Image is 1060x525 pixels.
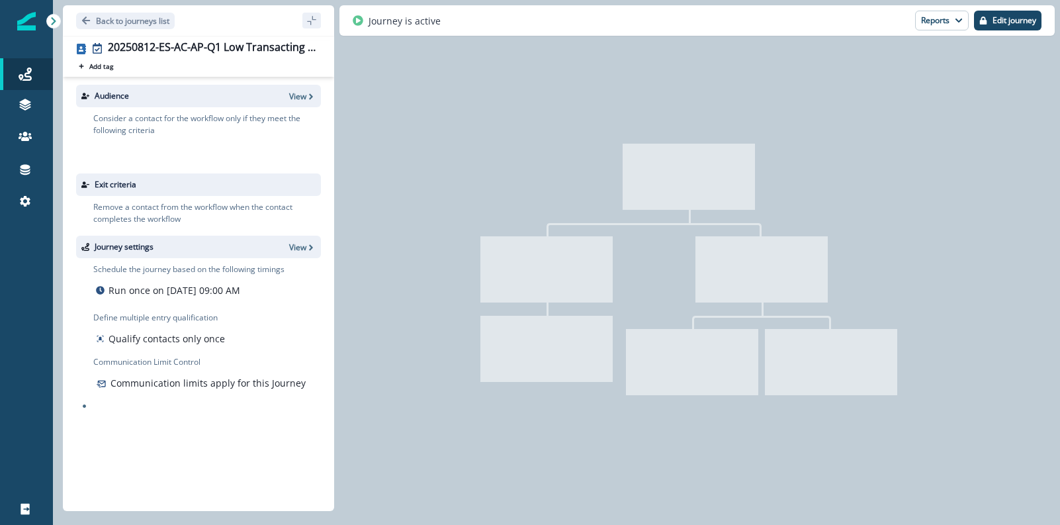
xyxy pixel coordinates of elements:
p: Communication Limit Control [93,356,321,368]
p: View [289,91,306,102]
p: Schedule the journey based on the following timings [93,263,285,275]
p: Journey is active [369,14,441,28]
p: Exit criteria [95,179,136,191]
p: Audience [95,90,129,102]
p: Add tag [89,62,113,70]
p: Remove a contact from the workflow when the contact completes the workflow [93,201,321,225]
p: View [289,242,306,253]
p: Run once on [DATE] 09:00 AM [109,283,240,297]
p: Edit journey [993,16,1036,25]
button: sidebar collapse toggle [302,13,321,28]
button: Add tag [76,61,116,72]
img: Inflection [17,12,36,30]
p: Consider a contact for the workflow only if they meet the following criteria [93,113,321,136]
div: 20250812-ES-AC-AP-Q1 Low Transacting Clients [108,41,316,56]
p: Back to journeys list [96,15,169,26]
button: View [289,91,316,102]
button: Go back [76,13,175,29]
p: Qualify contacts only once [109,332,225,346]
button: Edit journey [974,11,1041,30]
p: Communication limits apply for this Journey [110,376,306,390]
p: Journey settings [95,241,154,253]
button: Reports [915,11,969,30]
button: View [289,242,316,253]
p: Define multiple entry qualification [93,312,228,324]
